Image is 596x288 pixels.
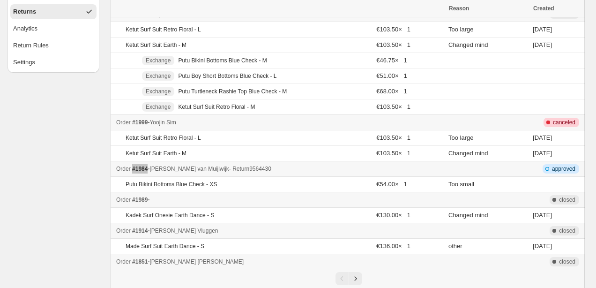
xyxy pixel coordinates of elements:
[149,119,176,126] span: Yoojin Sim
[376,150,410,157] span: €103.50 × 1
[533,150,552,157] time: Friday, September 5, 2025 at 7:49:29 PM
[146,72,171,80] span: Exchange
[116,226,443,235] div: -
[559,227,575,235] span: closed
[446,239,530,254] td: other
[349,272,362,285] button: Next
[10,55,97,70] button: Settings
[111,269,585,288] nav: Pagination
[533,26,552,33] time: Friday, September 5, 2025 at 7:55:10 PM
[446,177,530,192] td: Too small
[116,119,131,126] span: Order
[126,181,217,188] p: Putu Bikini Bottoms Blue Check - XS
[116,257,443,266] div: -
[132,119,148,126] span: #1999
[178,57,267,64] p: Putu Bikini Bottoms Blue Check - M
[146,57,171,64] span: Exchange
[146,88,171,95] span: Exchange
[229,166,271,172] span: - Return 9564430
[533,243,552,250] time: Wednesday, August 6, 2025 at 7:51:05 PM
[126,212,214,219] p: Kadek Surf Onesie Earth Dance - S
[10,21,97,36] button: Analytics
[13,7,36,16] div: Returns
[149,166,229,172] span: [PERSON_NAME] van Muijlwijk
[126,150,186,157] p: Ketut Surf Suit Earth - M
[13,41,49,50] div: Return Rules
[126,26,201,33] p: Ketut Surf Suit Retro Floral - L
[178,88,287,95] p: Putu Turtleneck Rashie Top Blue Check - M
[126,41,186,49] p: Ketut Surf Suit Earth - M
[132,197,148,203] span: #1989
[376,134,410,141] span: €103.50 × 1
[116,118,443,127] div: -
[376,243,410,250] span: €136.00 × 1
[10,38,97,53] button: Return Rules
[132,258,148,265] span: #1851
[533,41,552,48] time: Friday, September 5, 2025 at 7:55:10 PM
[126,134,201,142] p: Ketut Surf Suit Retro Floral - L
[376,57,407,64] span: €46.75 × 1
[376,26,410,33] span: €103.50 × 1
[149,258,244,265] span: [PERSON_NAME] [PERSON_NAME]
[376,103,410,110] span: €103.50 × 1
[116,227,131,234] span: Order
[552,165,575,173] span: approved
[10,4,97,19] button: Returns
[126,243,204,250] p: Made Surf Suit Earth Dance - S
[559,196,575,204] span: closed
[446,38,530,53] td: Changed mind
[132,227,148,234] span: #1914
[178,103,255,111] p: Ketut Surf Suit Retro Floral - M
[376,88,407,95] span: €68.00 × 1
[178,72,276,80] p: Putu Boy Short Bottoms Blue Check - L
[116,166,131,172] span: Order
[446,22,530,38] td: Too large
[559,258,575,265] span: closed
[376,212,410,219] span: €130.00 × 1
[533,5,554,12] span: Created
[116,195,443,205] div: -
[446,208,530,223] td: Changed mind
[13,58,35,67] div: Settings
[13,24,37,33] div: Analytics
[446,146,530,161] td: Changed mind
[116,258,131,265] span: Order
[376,72,407,79] span: €51.00 × 1
[149,227,218,234] span: [PERSON_NAME] Vluggen
[146,103,171,111] span: Exchange
[553,119,575,126] span: canceled
[533,212,552,219] time: Friday, August 29, 2025 at 8:02:38 PM
[132,166,148,172] span: #1984
[449,5,469,12] span: Reason
[116,197,131,203] span: Order
[376,41,410,48] span: €103.50 × 1
[116,164,443,174] div: -
[533,134,552,141] time: Friday, September 5, 2025 at 7:49:29 PM
[376,181,407,188] span: €54.00 × 1
[446,130,530,146] td: Too large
